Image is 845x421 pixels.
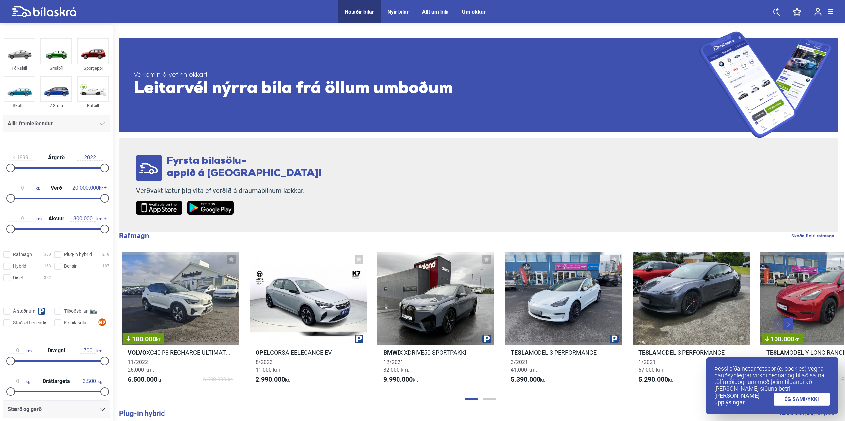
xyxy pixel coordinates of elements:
span: kr. [156,336,161,342]
div: Smábíl [40,64,72,72]
button: Page 1 [465,398,478,400]
span: 218 [102,251,109,258]
span: Dráttargeta [41,379,71,384]
a: ÉG SAMÞYKKI [774,393,830,406]
span: 360 [44,251,51,258]
a: Nýir bílar [387,9,409,15]
a: OpelCORSA EELEGANCE EV8/202311.000 km.2.990.000kr. [250,252,367,390]
b: 9.990.000 [383,375,413,383]
span: kr. [511,376,545,384]
a: TeslaMODEL 3 PERFORMANCE3/202141.000 km.5.390.000kr. [505,252,622,390]
b: Tesla [511,349,529,356]
span: Akstur [47,216,66,221]
span: Á staðnum [13,308,35,315]
h2: MODEL 3 PERFORMANCE [633,349,750,356]
a: Notaðir bílar [345,9,374,15]
b: Rafmagn [119,232,149,240]
span: Fyrsta bílasölu- appið á [GEOGRAPHIC_DATA]! [167,156,322,179]
span: Staðsett erlendis [13,319,47,326]
span: 1/2021 67.000 km. [638,359,665,373]
b: BMW [383,349,398,356]
b: 5.290.000 [638,375,668,383]
div: Skutbíll [4,102,35,109]
span: Dísel [13,274,23,281]
img: user-login.svg [814,8,822,16]
span: Velkomin á vefinn okkar! [134,71,699,79]
b: Tesla [766,349,784,356]
p: Þessi síða notar fótspor (e. cookies) vegna nauðsynlegrar virkni hennar og til að safna tölfræðig... [714,365,830,392]
span: Stærð og gerð [8,405,42,414]
span: 180.000 [127,336,161,342]
b: 2.990.000 [256,375,285,383]
span: km. [80,348,103,354]
h2: CORSA EELEGANCE EV [250,349,367,356]
b: 5.390.000 [511,375,540,383]
span: kr. [638,376,673,384]
p: Verðvakt lætur þig vita ef verðið á draumabílnum lækkar. [136,187,322,195]
span: km. [9,348,33,354]
a: Um okkur [462,9,486,15]
b: Tesla [638,349,656,356]
span: 6.680.000 kr. [203,376,233,384]
span: kr. [9,185,40,191]
button: Previous [774,318,784,330]
span: 12/2021 82.000 km. [383,359,409,373]
span: kr. [794,336,800,342]
b: Opel [256,349,270,356]
div: 7 Sæta [40,102,72,109]
span: 187 [102,263,109,270]
a: Velkomin á vefinn okkar!Leitarvél nýrra bíla frá öllum umboðum [119,31,838,138]
span: 3/2021 41.000 km. [511,359,537,373]
b: Volvo [128,349,146,356]
h2: XC40 P8 RECHARGE ULTIMATE AWD [122,349,239,356]
span: 100.000 [765,336,800,342]
button: Next [783,318,793,330]
span: Verð [49,185,64,191]
b: Plug-in hybrid [119,409,165,418]
div: Rafbíll [77,102,109,109]
span: K7 bílasölur [64,319,88,326]
span: kr. [256,376,290,384]
span: kg. [81,378,103,384]
h2: IX XDRIVE50 SPORTPAKKI [377,349,494,356]
h2: MODEL 3 PERFORMANCE [505,349,622,356]
span: km. [9,216,43,222]
span: Árgerð [46,155,66,160]
span: kr. [128,376,163,384]
span: 8/2023 11.000 km. [256,359,282,373]
span: km. [70,216,103,222]
span: Bensín [64,263,78,270]
span: Drægni [46,348,67,353]
span: kr. [383,376,418,384]
span: 163 [44,263,51,270]
a: Allt um bíla [422,9,449,15]
span: 322 [44,274,51,281]
a: BMWIX XDRIVE50 SPORTPAKKI12/202182.000 km.9.990.000kr. [377,252,494,390]
span: 11/2022 26.000 km. [128,359,154,373]
span: Rafmagn [13,251,32,258]
div: Sportjeppi [77,64,109,72]
a: TeslaMODEL 3 PERFORMANCE1/202167.000 km.5.290.000kr. [633,252,750,390]
span: Plug-in hybrid [64,251,92,258]
span: kg. [9,378,31,384]
span: Leitarvél nýrra bíla frá öllum umboðum [134,79,699,99]
span: Tilboðsbílar [64,308,88,315]
a: Skoða fleiri rafmagn [791,232,834,240]
a: [PERSON_NAME] upplýsingar [714,393,774,406]
span: Hybrid [13,263,26,270]
a: 180.000kr.VolvoXC40 P8 RECHARGE ULTIMATE AWD11/202226.000 km.6.500.000kr.6.680.000 kr. [122,252,239,390]
span: kr. [72,185,103,191]
b: 6.500.000 [128,375,157,383]
span: Allir framleiðendur [8,119,53,128]
button: Page 2 [483,398,496,400]
div: Fólksbíll [4,64,35,72]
